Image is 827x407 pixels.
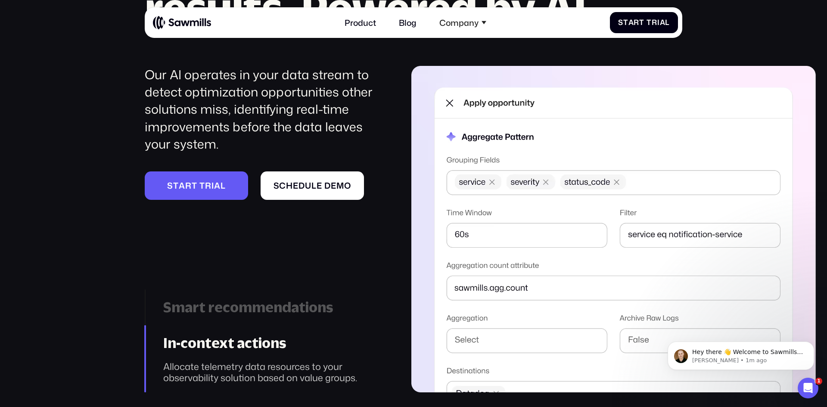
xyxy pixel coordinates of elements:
a: StartTrial [610,12,678,33]
span: h [286,180,293,190]
span: r [652,18,657,27]
iframe: Intercom notifications message [655,323,827,384]
span: S [167,180,173,190]
span: d [298,180,305,190]
span: t [623,18,628,27]
span: S [274,180,280,190]
div: Company [439,18,479,28]
span: a [628,18,634,27]
span: T [647,18,652,27]
span: t [199,180,205,190]
span: r [634,18,639,27]
span: a [179,180,185,190]
a: Starttrial [145,171,248,200]
span: d [324,180,331,190]
span: l [221,180,226,190]
span: a [660,18,665,27]
div: Company [433,11,492,34]
span: 1 [815,378,822,385]
span: S [618,18,623,27]
span: i [211,180,214,190]
span: l [311,180,317,190]
span: e [331,180,336,190]
span: e [317,180,322,190]
iframe: Intercom live chat [798,378,818,398]
span: a [214,180,221,190]
span: o [344,180,351,190]
a: Product [339,11,382,34]
span: u [305,180,311,190]
span: r [205,180,211,190]
span: t [173,180,179,190]
div: Our AI operates in your data stream to detect optimization opportunities other solutions miss, id... [145,66,382,153]
span: t [639,18,644,27]
a: Blog [393,11,423,34]
span: r [185,180,192,190]
a: Scheduledemo [261,171,364,200]
span: e [293,180,298,190]
span: l [665,18,670,27]
span: i [657,18,660,27]
span: m [336,180,344,190]
span: c [279,180,286,190]
div: Allocate telemetry data resources to your observability solution based on value groups. [163,361,382,383]
div: In-context actions [163,335,382,352]
span: t [192,180,197,190]
div: Smart recommendations [163,299,382,316]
